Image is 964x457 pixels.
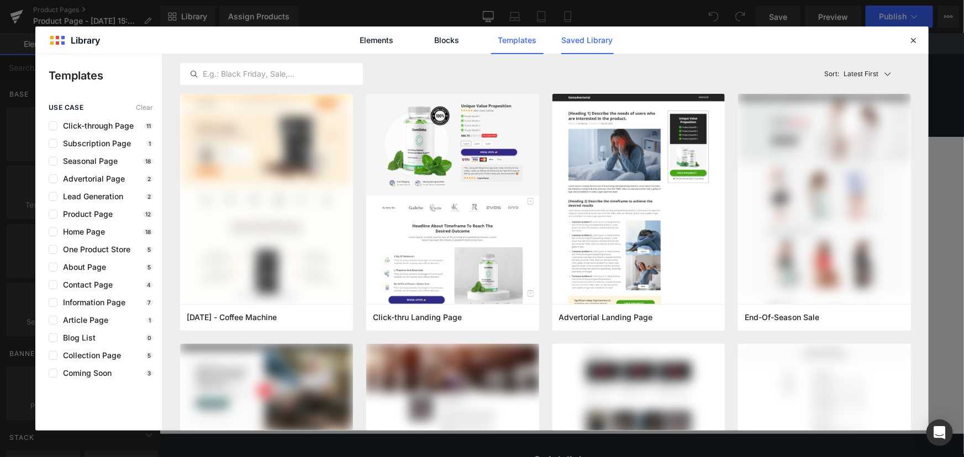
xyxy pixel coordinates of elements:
[421,26,473,54] a: Blocks
[145,352,153,359] p: 5
[143,228,153,235] p: 18
[136,71,266,99] a: [PERSON_NAME] Machine
[373,312,462,322] span: Click-thru Landing Page
[469,79,503,91] span: About us
[745,312,819,322] span: End-Of-Season Sale
[57,245,130,254] span: One Product Store
[181,67,362,81] input: E.g.: Black Friday, Sale,...
[508,40,620,51] span: [GEOGRAPHIC_DATA] | USD $
[57,316,108,325] span: Article Page
[561,26,614,54] a: Saved Library
[825,70,840,78] span: Sort:
[57,121,134,130] span: Click-through Page
[98,30,209,61] img: Harvey Industries Co.,Ltd
[820,63,912,85] button: Latest FirstSort:Latest First
[502,35,635,56] button: [GEOGRAPHIC_DATA] | USD $
[146,317,153,323] p: 1
[375,79,446,91] span: Dealers & Partners
[358,5,446,15] span: Welcome to our store
[145,281,153,288] p: 4
[57,298,125,307] span: Information Page
[458,71,514,99] a: About us
[49,67,162,84] p: Templates
[57,174,125,183] span: Advertorial Page
[57,227,105,236] span: Home Page
[57,369,112,378] span: Coming Soon
[88,185,716,198] p: Start building your page
[57,210,113,219] span: Product Page
[103,79,124,91] span: Home
[145,176,153,182] p: 2
[147,79,245,91] span: [PERSON_NAME] Machine
[145,370,153,376] p: 3
[136,104,153,111] span: Clear
[364,71,457,99] a: Dealers & Partners
[187,312,277,322] span: Thanksgiving - Coffee Machine
[192,421,612,434] h2: Quick links
[57,192,123,201] span: Lead Generation
[145,334,153,341] p: 0
[57,351,121,360] span: Collection Page
[57,280,113,289] span: Contact Page
[278,79,342,91] span: Bridge City Tools
[267,71,364,99] a: Bridge City Tools
[143,211,153,217] p: 12
[351,26,403,54] a: Elements
[144,123,153,129] p: 11
[559,312,653,322] span: Advertorial Landing Page
[57,263,106,272] span: About Page
[926,419,953,446] div: Open Intercom Messenger
[143,158,153,164] p: 18
[94,25,213,65] a: Harvey Industries Co.,Ltd
[57,139,131,148] span: Subscription Page
[145,246,153,253] p: 5
[146,140,153,147] p: 1
[844,69,879,79] p: Latest First
[635,33,660,57] summary: Search
[49,104,83,111] span: use case
[491,26,544,54] a: Templates
[145,264,153,270] p: 5
[145,299,153,306] p: 7
[57,333,96,342] span: Blog List
[92,71,135,99] a: Home
[145,193,153,200] p: 2
[57,157,118,166] span: Seasonal Page
[88,350,716,358] p: or Drag & Drop elements from left sidebar
[352,320,452,342] a: Explore Template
